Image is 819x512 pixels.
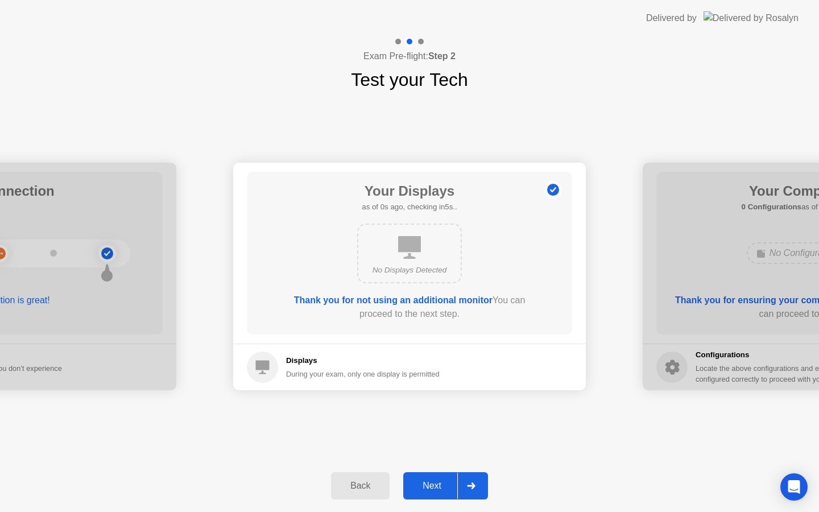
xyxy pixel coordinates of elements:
[279,294,540,321] div: You can proceed to the next step.
[362,181,457,201] h1: Your Displays
[334,481,386,491] div: Back
[367,265,452,276] div: No Displays Detected
[407,481,457,491] div: Next
[780,473,808,501] div: Open Intercom Messenger
[294,295,493,305] b: Thank you for not using an additional monitor
[362,201,457,213] h5: as of 0s ago, checking in5s..
[646,11,697,25] div: Delivered by
[704,11,799,24] img: Delivered by Rosalyn
[286,355,440,366] h5: Displays
[286,369,440,379] div: During your exam, only one display is permitted
[403,472,488,499] button: Next
[331,472,390,499] button: Back
[351,66,468,93] h1: Test your Tech
[428,51,456,61] b: Step 2
[363,49,456,63] h4: Exam Pre-flight:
